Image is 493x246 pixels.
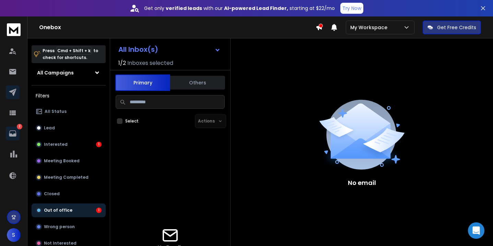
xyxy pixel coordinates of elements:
button: Try Now [340,3,363,14]
span: Cmd + Shift + k [56,47,92,55]
button: All Campaigns [32,66,106,80]
p: Meeting Completed [44,175,89,180]
label: Select [125,118,139,124]
button: Primary [115,74,170,91]
div: 1 [96,142,102,147]
button: All Status [32,105,106,118]
button: Meeting Completed [32,171,106,184]
img: logo [7,23,21,36]
h3: Inboxes selected [127,59,173,67]
p: Lead [44,125,55,131]
p: Wrong person [44,224,75,230]
h1: Onebox [39,23,316,32]
button: Wrong person [32,220,106,234]
h3: Filters [32,91,106,101]
p: Out of office [44,208,72,213]
p: My Workspace [350,24,390,31]
span: 1 / 2 [118,59,126,67]
button: Lead [32,121,106,135]
button: Interested1 [32,138,106,151]
button: Closed [32,187,106,201]
p: Meeting Booked [44,158,80,164]
button: Others [170,75,225,90]
button: All Inbox(s) [113,43,226,56]
p: Try Now [342,5,361,12]
p: Interested [44,142,68,147]
p: Closed [44,191,60,197]
p: Not Interested [44,241,77,246]
button: S [7,228,21,242]
p: All Status [45,109,67,114]
a: 2 [6,127,20,140]
div: Open Intercom Messenger [468,222,484,239]
p: No email [348,178,376,188]
p: 2 [17,124,22,129]
strong: verified leads [166,5,202,12]
button: Out of office1 [32,203,106,217]
p: Press to check for shortcuts. [43,47,98,61]
button: Get Free Credits [423,21,481,34]
p: Get Free Credits [437,24,476,31]
strong: AI-powered Lead Finder, [224,5,288,12]
p: Get only with our starting at $22/mo [144,5,335,12]
div: 1 [96,208,102,213]
button: Meeting Booked [32,154,106,168]
h1: All Campaigns [37,69,74,76]
h1: All Inbox(s) [118,46,158,53]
